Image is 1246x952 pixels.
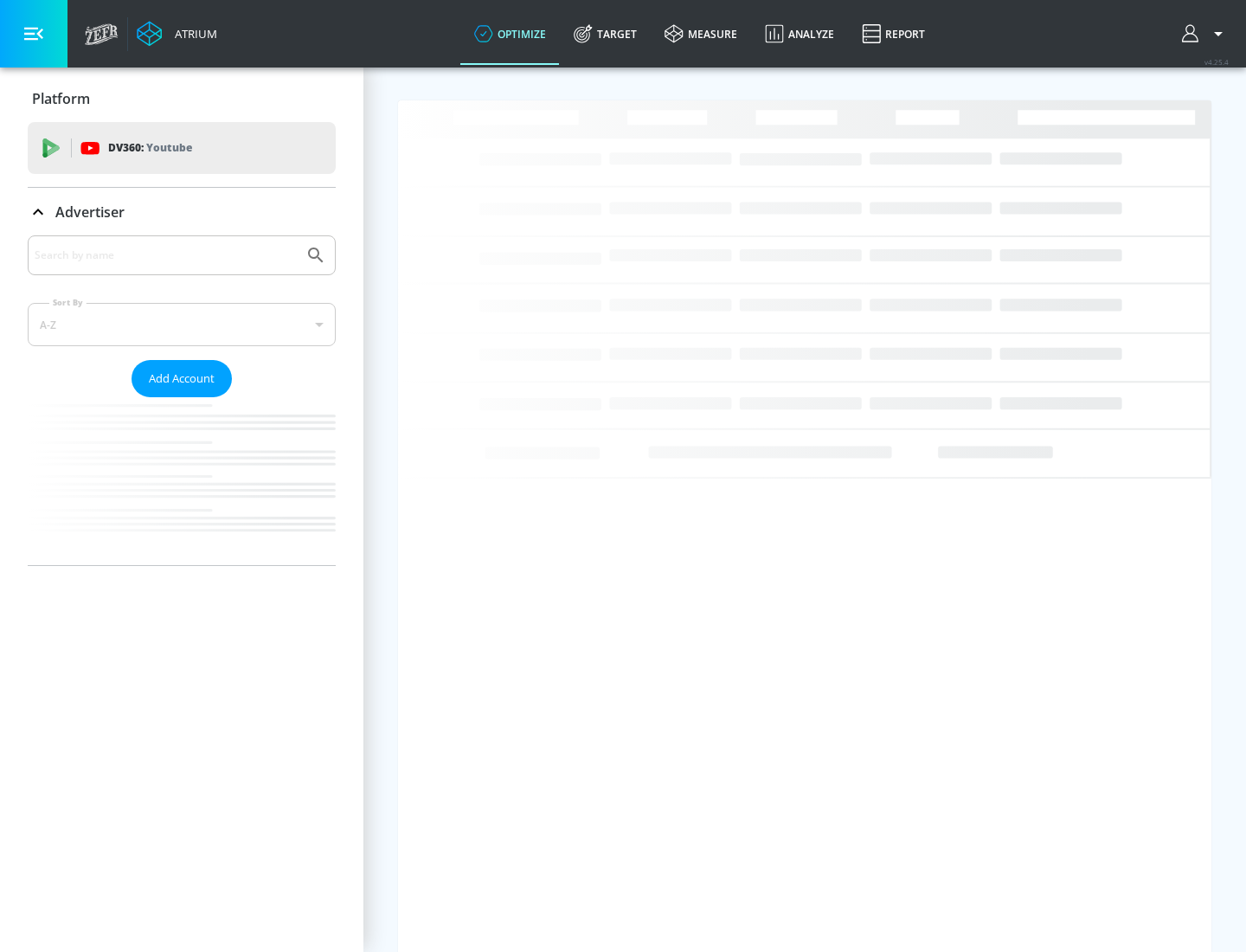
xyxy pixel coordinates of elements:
a: Target [560,3,651,65]
span: Add Account [149,369,215,389]
nav: list of Advertiser [28,397,336,565]
p: DV360: [108,138,192,158]
div: Platform [28,74,336,123]
input: Search by name [35,244,297,267]
a: Analyze [751,3,848,65]
div: DV360: Youtube [28,122,336,174]
a: Report [848,3,939,65]
span: v 4.25.4 [1204,57,1229,67]
button: Add Account [132,360,232,397]
div: Advertiser [28,235,336,565]
p: Youtube [146,138,192,157]
div: Atrium [168,26,217,42]
a: measure [651,3,751,65]
p: Platform [32,89,90,108]
label: Sort By [49,297,87,308]
a: optimize [460,3,560,65]
div: Advertiser [28,188,336,236]
div: A-Z [28,303,336,346]
a: Atrium [137,21,217,47]
p: Advertiser [55,203,125,222]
